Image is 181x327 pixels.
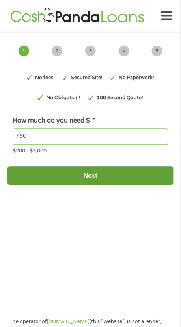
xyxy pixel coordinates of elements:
[13,117,95,125] label: How much do you need $
[35,74,55,82] p: No fees!
[9,7,146,24] img: GetLoanNow Logo
[119,46,129,56] span: 4
[119,74,154,82] p: No Paperwork!
[97,94,144,102] p: 100 Second Quote!
[85,46,96,56] span: 3
[152,46,162,56] span: 5
[19,46,29,56] span: 1
[52,46,62,56] span: 2
[46,94,81,102] p: No Obligation!
[7,166,174,186] input: Next
[71,74,103,82] p: Secured Site!
[13,145,168,156] div: $200 - $3,000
